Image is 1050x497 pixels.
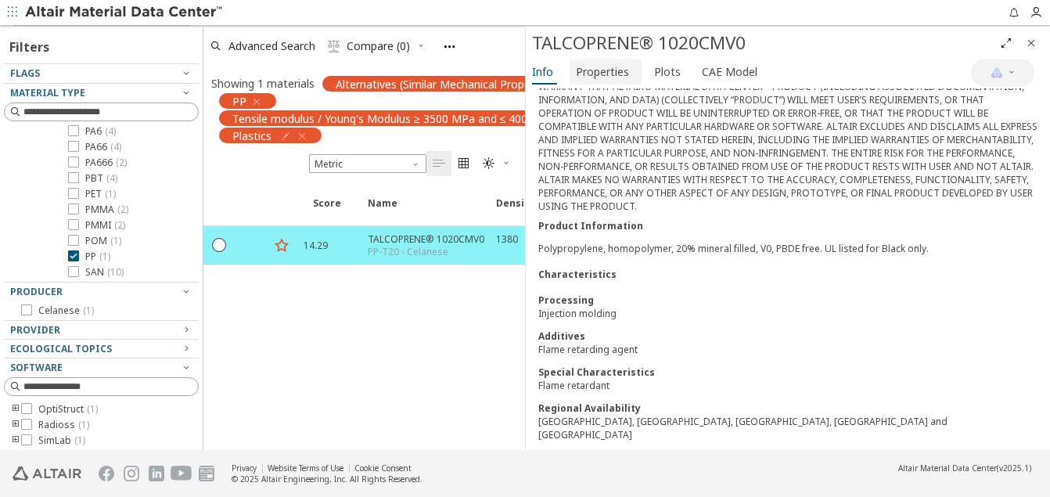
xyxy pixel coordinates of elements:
button: Flags [4,64,199,83]
span: PA666 [85,157,127,169]
span: Radioss [38,419,89,431]
span: SAN [85,266,124,279]
span: Score [304,196,358,225]
a: Privacy [232,463,257,474]
button: Producer [4,283,199,301]
button: Material Type [4,84,199,103]
div: [GEOGRAPHIC_DATA], [GEOGRAPHIC_DATA], [GEOGRAPHIC_DATA], [GEOGRAPHIC_DATA] and [GEOGRAPHIC_DATA] [538,415,1037,441]
div: 14.29 [304,239,328,252]
button: Table View [426,151,451,176]
span: PP [232,94,246,108]
span: PA66 [85,141,121,153]
span: PET [85,188,116,200]
div: (v2025.1) [898,463,1031,474]
button: Close [1019,31,1044,56]
span: Tensile modulus / Young's Modulus ≥ 3500 MPa and ≤ 4000 MPa [232,111,560,125]
span: Name [358,196,487,225]
div: Flame retarding agent [538,343,1037,356]
div: Showing 1 materials [211,76,315,91]
span: ( 2 ) [117,203,128,216]
i:  [433,157,445,170]
span: Producer [10,285,63,298]
a: Website Terms of Use [268,463,343,474]
button: Favorite [269,233,294,258]
button: Software [4,358,199,377]
span: ( 10 ) [107,265,124,279]
div: Unit System [309,154,426,173]
span: Flags [10,67,40,80]
div: TALCOPRENE® 1020CMV0 [532,31,994,56]
button: Theme [476,151,517,176]
span: PMMA [85,203,128,216]
span: ( 1 ) [74,434,85,447]
div: Flame retardant [538,379,1037,392]
span: ( 2 ) [116,156,127,169]
i:  [328,40,340,52]
span: ( 1 ) [78,418,89,431]
a: Cookie Consent [354,463,412,474]
span: Advanced Search [228,41,315,52]
i: toogle group [10,434,21,447]
span: ( 4 ) [106,171,117,185]
span: Name [368,196,397,225]
span: ( 4 ) [105,124,116,138]
span: POM [85,235,121,247]
span: Altair Material Data Center [898,463,997,474]
div: Additives [538,330,1037,343]
span: OptiStruct [38,403,98,416]
span: Compare (0) [347,41,410,52]
span: ( 1 ) [83,304,94,317]
span: CAE Model [702,59,757,85]
span: Density [kg/m³] [496,196,574,225]
button: Full Screen [994,31,1019,56]
span: ( 1 ) [110,234,121,247]
span: ( 1 ) [87,402,98,416]
span: PBT [85,172,117,185]
span: Material Type [10,86,85,99]
p: Polypropylene, homopolymer, 20% mineral filled, V0, PBDE free. UL listed for Black only. [538,242,1037,255]
i:  [483,157,495,170]
span: ( 1 ) [81,449,92,463]
button: Provider [4,321,199,340]
div: Regional Availability [538,402,1037,415]
span: ( 2 ) [114,218,125,232]
span: ( 1 ) [99,250,110,263]
span: ( 4 ) [110,140,121,153]
div: Copyright 2025 Altair Engineering Inc. All rights reserved. Copyright notice does not imply publi... [538,40,1037,213]
img: Altair Material Data Center [25,5,225,20]
span: PP [85,250,110,263]
span: SimLab [38,434,85,447]
span: Info [532,59,553,85]
span: Provider [10,323,60,337]
div: Filters [4,26,57,63]
span: Score [313,196,341,225]
div: Product Information [538,219,1037,232]
button: Ecological Topics [4,340,199,358]
span: Alternatives (Similar Mechanical Properties) [336,77,557,91]
span: PA6 [85,125,116,138]
span: Properties [576,59,629,85]
span: Software [10,361,63,374]
div: © 2025 Altair Engineering, Inc. All Rights Reserved. [232,474,423,484]
div: Processing [538,294,1037,307]
img: Altair Engineering [13,466,81,481]
button: AI Copilot [972,59,1034,86]
div: Injection molding [538,307,1037,320]
span: Metric [309,154,426,173]
div: 1380 [496,232,518,246]
div: TALCOPRENE® 1020CMV0 [368,232,484,246]
i: toogle group [10,403,21,416]
span: Plastics [232,128,271,142]
span: Ecological Topics [10,342,112,355]
span: Plots [654,59,681,85]
div: PP-T20 - Celanese [368,246,484,258]
div: Characteristics [538,268,1037,281]
img: AI Copilot [991,67,1003,79]
span: Expand [235,196,269,225]
span: Favorite [269,196,304,225]
div: Special Characteristics [538,366,1037,379]
span: Celanese [38,304,94,317]
i:  [458,157,470,170]
i: toogle group [10,419,21,431]
button: Tile View [451,151,476,176]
